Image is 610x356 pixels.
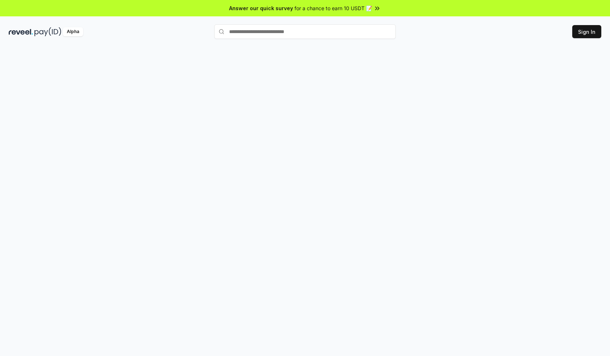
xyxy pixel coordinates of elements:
[9,27,33,36] img: reveel_dark
[572,25,601,38] button: Sign In
[63,27,83,36] div: Alpha
[229,4,293,12] span: Answer our quick survey
[34,27,61,36] img: pay_id
[294,4,372,12] span: for a chance to earn 10 USDT 📝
